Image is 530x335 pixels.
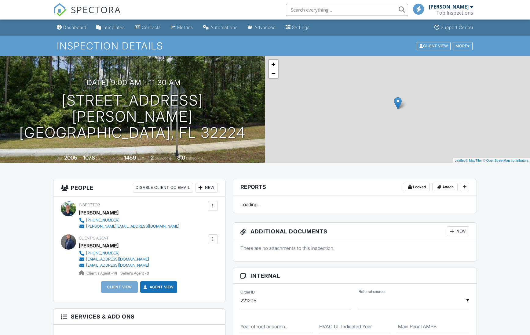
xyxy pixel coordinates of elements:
[240,245,470,251] p: There are no attachments to this inspection.
[210,25,238,30] div: Automations
[240,323,289,330] label: Year of roof according to available online records
[286,4,408,16] input: Search everything...
[133,183,193,193] div: Disable Client CC Email
[441,25,473,30] div: Support Center
[283,22,312,33] a: Settings
[453,42,473,50] div: More
[53,179,225,196] h3: People
[269,60,278,69] a: Zoom in
[177,154,185,161] div: 3.0
[79,256,149,262] a: [EMAIL_ADDRESS][DOMAIN_NAME]
[79,203,100,207] span: Inspector
[177,25,193,30] div: Metrics
[147,271,149,276] strong: 0
[292,25,310,30] div: Settings
[429,4,469,10] div: [PERSON_NAME]
[319,323,372,330] label: HVAC UL Indicated Year
[245,22,278,33] a: Advanced
[53,309,225,325] h3: Services & Add ons
[83,154,95,161] div: 1078
[79,223,179,229] a: [PERSON_NAME][EMAIL_ADDRESS][DOMAIN_NAME]
[398,323,437,330] label: Main Panel AMPS
[142,284,174,290] a: Agent View
[432,22,476,33] a: Support Center
[200,22,240,33] a: Automations (Basic)
[86,218,119,223] div: [PHONE_NUMBER]
[359,289,385,294] label: Referral source
[483,159,528,162] a: © OpenStreetMap contributors
[417,42,451,50] div: Client View
[57,156,63,160] span: Built
[155,156,171,160] span: bedrooms
[64,154,77,161] div: 2005
[86,257,149,262] div: [EMAIL_ADDRESS][DOMAIN_NAME]
[186,156,203,160] span: bathrooms
[71,3,121,16] span: SPECTORA
[142,25,161,30] div: Contacts
[54,22,89,33] a: Dashboard
[168,22,196,33] a: Metrics
[233,268,477,284] h3: Internal
[86,251,119,256] div: [PHONE_NUMBER]
[137,156,145,160] span: sq.ft.
[151,154,154,161] div: 2
[132,22,163,33] a: Contacts
[79,236,109,240] span: Client's Agent
[113,271,117,276] strong: 14
[269,69,278,78] a: Zoom out
[120,271,149,276] span: Seller's Agent -
[79,241,119,250] a: [PERSON_NAME]
[94,22,127,33] a: Templates
[233,223,477,240] h3: Additional Documents
[84,78,181,87] h3: [DATE] 9:00 am - 11:30 am
[53,3,67,16] img: The Best Home Inspection Software - Spectora
[79,217,179,223] a: [PHONE_NUMBER]
[466,159,482,162] a: © MapTiler
[453,158,530,163] div: |
[455,159,465,162] a: Leaflet
[86,224,179,229] div: [PERSON_NAME][EMAIL_ADDRESS][DOMAIN_NAME]
[398,319,470,334] input: Main Panel AMPS
[103,25,125,30] div: Templates
[79,250,149,256] a: [PHONE_NUMBER]
[96,156,104,160] span: sq. ft.
[254,25,276,30] div: Advanced
[57,41,473,51] h1: Inspection Details
[10,92,255,141] h1: [STREET_ADDRESS][PERSON_NAME] [GEOGRAPHIC_DATA], FL 32224
[124,154,136,161] div: 1459
[79,208,119,217] div: [PERSON_NAME]
[53,8,121,21] a: SPECTORA
[110,156,123,160] span: Lot Size
[63,25,86,30] div: Dashboard
[86,263,149,268] div: [EMAIL_ADDRESS][DOMAIN_NAME]
[319,319,391,334] input: HVAC UL Indicated Year
[437,10,473,16] div: Top Inspections
[196,183,218,193] div: New
[240,319,312,334] input: Year of roof according to available online records
[240,290,255,295] label: Order ID
[447,226,469,236] div: New
[79,262,149,268] a: [EMAIL_ADDRESS][DOMAIN_NAME]
[86,271,118,276] span: Client's Agent -
[416,43,452,48] a: Client View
